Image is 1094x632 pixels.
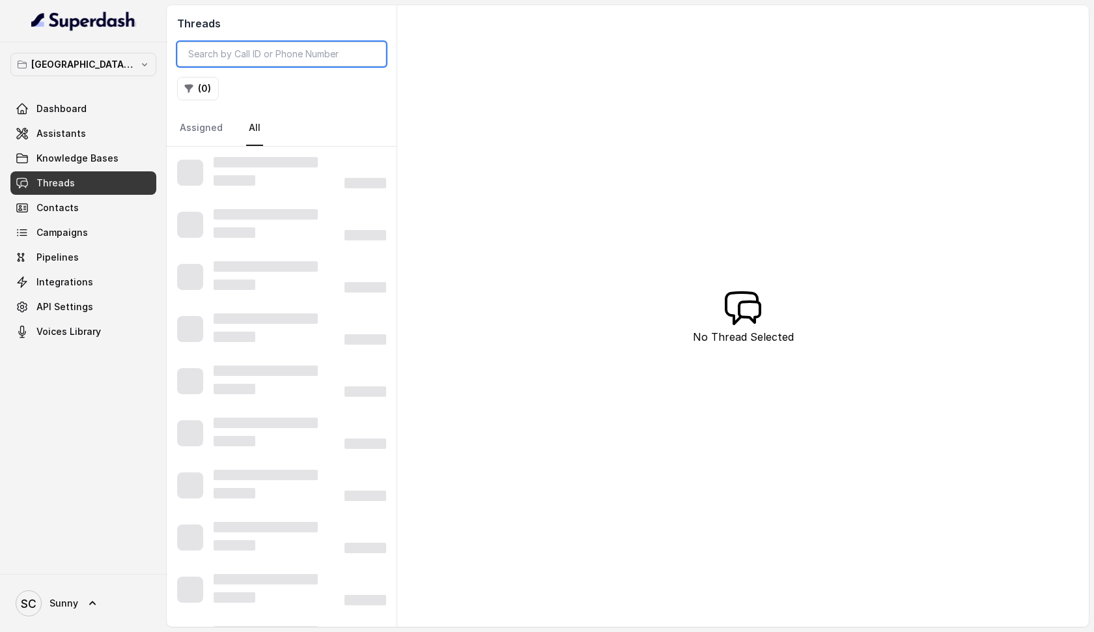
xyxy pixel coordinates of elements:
[177,111,386,146] nav: Tabs
[177,16,386,31] h2: Threads
[177,42,386,66] input: Search by Call ID or Phone Number
[177,111,225,146] a: Assigned
[36,177,75,190] span: Threads
[10,196,156,220] a: Contacts
[36,251,79,264] span: Pipelines
[10,585,156,622] a: Sunny
[177,77,219,100] button: (0)
[10,97,156,121] a: Dashboard
[21,597,36,610] text: SC
[10,221,156,244] a: Campaigns
[10,246,156,269] a: Pipelines
[246,111,263,146] a: All
[31,10,136,31] img: light.svg
[10,295,156,319] a: API Settings
[36,300,93,313] span: API Settings
[36,201,79,214] span: Contacts
[36,226,88,239] span: Campaigns
[36,127,86,140] span: Assistants
[36,102,87,115] span: Dashboard
[10,147,156,170] a: Knowledge Bases
[36,325,101,338] span: Voices Library
[36,152,119,165] span: Knowledge Bases
[693,329,794,345] p: No Thread Selected
[10,320,156,343] a: Voices Library
[49,597,78,610] span: Sunny
[10,270,156,294] a: Integrations
[10,53,156,76] button: [GEOGRAPHIC_DATA] - [GEOGRAPHIC_DATA] - [GEOGRAPHIC_DATA]
[10,171,156,195] a: Threads
[36,276,93,289] span: Integrations
[31,57,135,72] p: [GEOGRAPHIC_DATA] - [GEOGRAPHIC_DATA] - [GEOGRAPHIC_DATA]
[10,122,156,145] a: Assistants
